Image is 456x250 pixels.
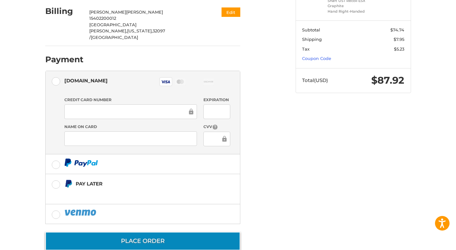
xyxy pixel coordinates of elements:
h2: Billing [45,6,83,16]
label: Expiration [203,97,230,103]
span: $5.23 [394,46,404,52]
span: $87.92 [371,74,404,86]
span: Total (USD) [302,77,328,83]
label: CVV [203,124,230,130]
span: $74.74 [390,27,404,32]
iframe: Google Customer Reviews [403,232,456,250]
a: Coupon Code [302,56,331,61]
span: [GEOGRAPHIC_DATA] [89,22,136,27]
span: [PERSON_NAME] [89,9,126,15]
img: PayPal icon [64,208,97,217]
span: Subtotal [302,27,320,32]
span: [PERSON_NAME], [89,28,127,33]
span: Shipping [302,37,322,42]
span: 32097 / [89,28,165,40]
span: 15402200012 [89,16,116,21]
h2: Payment [45,54,83,65]
button: Edit [222,7,240,17]
span: Tax [302,46,309,52]
img: PayPal icon [64,159,98,167]
span: $7.95 [394,37,404,42]
iframe: PayPal Message 1 [64,191,200,196]
div: [DOMAIN_NAME] [64,75,108,86]
label: Credit Card Number [64,97,197,103]
span: [PERSON_NAME] [126,9,163,15]
img: Pay Later icon [64,180,72,188]
li: Hand Right-Handed [328,9,377,14]
div: Pay Later [76,178,200,189]
span: [US_STATE], [127,28,153,33]
span: [GEOGRAPHIC_DATA] [91,35,138,40]
label: Name on Card [64,124,197,130]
